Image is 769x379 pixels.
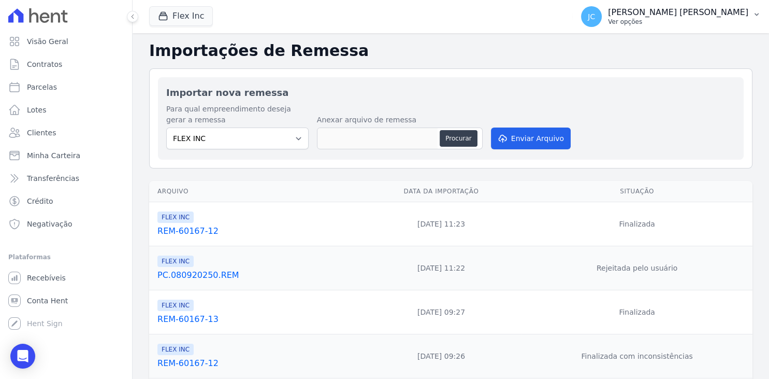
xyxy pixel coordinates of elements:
[27,173,79,184] span: Transferências
[149,181,361,202] th: Arquivo
[521,202,752,246] td: Finalizada
[4,145,128,166] a: Minha Carteira
[521,181,752,202] th: Situação
[4,214,128,234] a: Negativação
[157,313,357,326] a: REM-60167-13
[521,290,752,334] td: Finalizada
[361,334,521,378] td: [DATE] 09:26
[361,202,521,246] td: [DATE] 11:23
[10,344,35,369] div: Open Intercom Messenger
[149,41,752,60] h2: Importações de Remessa
[361,181,521,202] th: Data da Importação
[521,246,752,290] td: Rejeitada pelo usuário
[157,269,357,282] a: PC.080920250.REM
[157,300,194,311] span: FLEX INC
[27,36,68,47] span: Visão Geral
[361,246,521,290] td: [DATE] 11:22
[157,344,194,355] span: FLEX INC
[27,82,57,92] span: Parcelas
[27,296,68,306] span: Conta Hent
[608,7,748,18] p: [PERSON_NAME] [PERSON_NAME]
[4,168,128,189] a: Transferências
[4,54,128,75] a: Contratos
[573,2,769,31] button: JC [PERSON_NAME] [PERSON_NAME] Ver opções
[521,334,752,378] td: Finalizada com inconsistências
[440,130,477,147] button: Procurar
[27,219,72,229] span: Negativação
[317,115,483,125] label: Anexar arquivo de remessa
[27,273,66,283] span: Recebíveis
[491,128,571,149] button: Enviar Arquivo
[608,18,748,26] p: Ver opções
[27,105,47,115] span: Lotes
[4,290,128,311] a: Conta Hent
[157,225,357,237] a: REM-60167-12
[4,31,128,52] a: Visão Geral
[27,59,62,69] span: Contratos
[27,150,80,161] span: Minha Carteira
[166,104,309,125] label: Para qual empreendimento deseja gerar a remessa
[157,256,194,267] span: FLEX INC
[4,122,128,143] a: Clientes
[27,128,56,138] span: Clientes
[588,13,595,20] span: JC
[4,268,128,288] a: Recebíveis
[8,251,124,263] div: Plataformas
[157,357,357,370] a: REM-60167-12
[27,196,53,206] span: Crédito
[361,290,521,334] td: [DATE] 09:27
[157,212,194,223] span: FLEX INC
[4,191,128,212] a: Crédito
[4,100,128,120] a: Lotes
[149,6,213,26] button: Flex Inc
[166,86,735,100] h2: Importar nova remessa
[4,77,128,97] a: Parcelas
